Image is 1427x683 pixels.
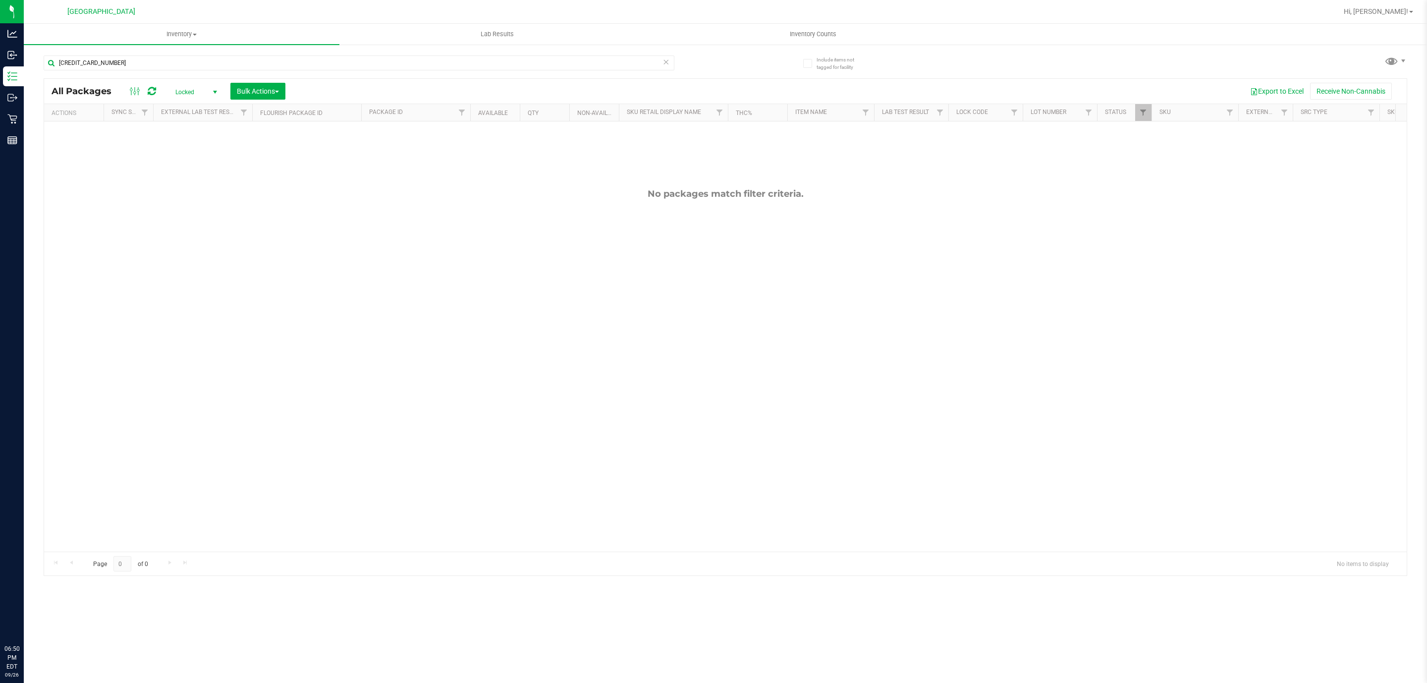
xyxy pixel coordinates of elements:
button: Receive Non-Cannabis [1310,83,1392,100]
a: Filter [1006,104,1023,121]
inline-svg: Outbound [7,93,17,103]
inline-svg: Inventory [7,71,17,81]
a: External/Internal [1246,109,1306,115]
div: No packages match filter criteria. [44,188,1407,199]
p: 06:50 PM EDT [4,644,19,671]
inline-svg: Retail [7,114,17,124]
a: Status [1105,109,1126,115]
a: Src Type [1301,109,1327,115]
span: Hi, [PERSON_NAME]! [1344,7,1408,15]
a: Qty [528,110,539,116]
a: Filter [712,104,728,121]
iframe: Resource center [10,604,40,633]
a: External Lab Test Result [161,109,239,115]
a: Flourish Package ID [260,110,323,116]
span: Page of 0 [85,556,156,571]
inline-svg: Inbound [7,50,17,60]
a: Package ID [369,109,403,115]
span: Inventory [24,30,339,39]
a: Filter [1081,104,1097,121]
a: Sku Retail Display Name [627,109,701,115]
a: THC% [736,110,752,116]
a: Lot Number [1031,109,1066,115]
button: Export to Excel [1244,83,1310,100]
a: Available [478,110,508,116]
a: Item Name [795,109,827,115]
input: Search Package ID, Item Name, SKU, Lot or Part Number... [44,56,674,70]
a: Lock Code [956,109,988,115]
span: Clear [662,56,669,68]
span: Include items not tagged for facility [817,56,866,71]
inline-svg: Reports [7,135,17,145]
a: Filter [1135,104,1152,121]
a: Filter [1276,104,1293,121]
span: No items to display [1329,556,1397,571]
a: Filter [932,104,948,121]
div: Actions [52,110,100,116]
a: Lab Results [339,24,655,45]
a: Sync Status [111,109,150,115]
a: Filter [454,104,470,121]
span: Bulk Actions [237,87,279,95]
a: Filter [137,104,153,121]
a: Filter [1363,104,1379,121]
span: Inventory Counts [776,30,850,39]
a: SKU [1159,109,1171,115]
a: Inventory [24,24,339,45]
a: SKU Name [1387,109,1417,115]
button: Bulk Actions [230,83,285,100]
a: Non-Available [577,110,621,116]
a: Filter [236,104,252,121]
span: [GEOGRAPHIC_DATA] [67,7,135,16]
p: 09/26 [4,671,19,679]
span: Lab Results [467,30,527,39]
span: All Packages [52,86,121,97]
a: Inventory Counts [655,24,971,45]
a: Filter [1222,104,1238,121]
a: Filter [858,104,874,121]
a: Lab Test Result [882,109,929,115]
inline-svg: Analytics [7,29,17,39]
iframe: Resource center unread badge [29,602,41,614]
